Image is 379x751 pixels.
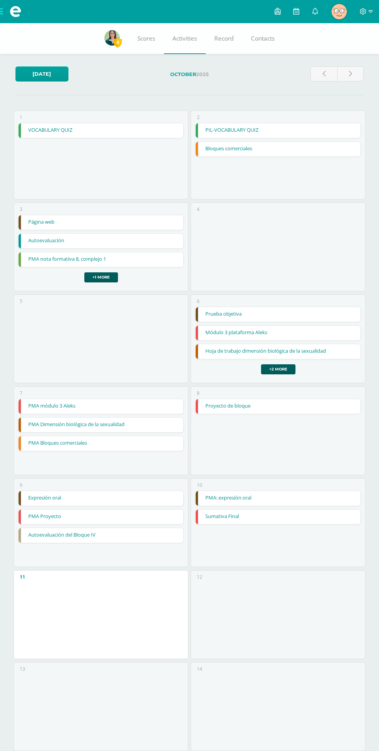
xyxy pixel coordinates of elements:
[214,34,234,42] span: Record
[18,233,183,249] div: Autoevaluación | Homework
[195,491,360,506] div: PMA: expresión oral | Homework
[129,23,164,54] a: Scores
[164,23,206,54] a: Activities
[172,34,197,42] span: Activities
[20,574,25,580] div: 11
[195,325,360,341] div: Módulo 3 plataforma Aleks | Homework
[84,272,118,282] a: +1 more
[20,114,22,121] div: 1
[196,399,360,414] a: Proyecto de bloque
[18,491,183,506] div: Expresión oral | Homework
[195,509,360,525] div: Sumativa Final | Homework
[19,436,183,451] a: PMA Bloques comerciales
[20,206,22,212] div: 3
[18,215,183,230] div: Página web | Homework
[195,141,360,157] div: Bloques comerciales | Homework
[75,66,305,82] label: 2025
[19,510,183,524] a: PMA Proyecto
[104,30,120,46] img: a455c306de6069b1bdf364ebb330bb77.png
[18,252,183,267] div: PMA nota formativa 8, complejo 1 | Homework
[197,390,200,396] div: 8
[20,482,22,488] div: 9
[19,215,183,230] a: Página web
[242,23,283,54] a: Contacts
[18,528,183,543] div: Autoevaluación del Bloque IV | Homework
[195,123,360,138] div: PIL-VOCABULARY QUIZ | Homework
[19,234,183,248] a: Autoevaluación
[196,307,360,322] a: Prueba objetiva
[196,326,360,340] a: Módulo 3 plataforma Aleks
[196,142,360,156] a: Bloques comerciales
[196,491,360,506] a: PMA: expresión oral
[18,399,183,414] div: PMA módulo 3 Aleks | Homework
[19,491,183,506] a: Expresión oral
[137,34,155,42] span: Scores
[113,37,122,47] span: 4
[18,509,183,525] div: PMA Proyecto | Homework
[19,528,183,543] a: Autoevaluación del Bloque IV
[197,298,200,304] div: 6
[197,666,202,672] div: 14
[195,307,360,322] div: Prueba objetiva | Homework
[19,399,183,414] a: PMA módulo 3 Aleks
[196,344,360,359] a: Hoja de trabajo dimensión biológica de la sexualidad
[197,574,202,580] div: 12
[19,418,183,432] a: PMA Dimensión biológica de la sexualidad
[331,4,347,19] img: d9c7b72a65e1800de1590e9465332ea1.png
[195,399,360,414] div: Proyecto de bloque | Homework
[196,123,360,138] a: PIL-VOCABULARY QUIZ
[197,206,200,212] div: 4
[20,390,22,396] div: 7
[19,123,183,138] a: VOCABULARY QUIZ
[196,510,360,524] a: Sumativa Final
[19,252,183,267] a: PMA nota formativa 8, complejo 1
[206,23,242,54] a: Record
[197,482,202,488] div: 10
[20,666,25,672] div: 13
[261,364,295,374] a: +2 more
[251,34,275,42] span: Contacts
[18,123,183,138] div: VOCABULARY QUIZ | Homework
[195,344,360,359] div: Hoja de trabajo dimensión biológica de la sexualidad | Homework
[20,298,22,304] div: 5
[15,66,68,82] a: [DATE]
[18,436,183,451] div: PMA Bloques comerciales | Homework
[197,114,200,121] div: 2
[170,71,196,77] strong: October
[18,417,183,433] div: PMA Dimensión biológica de la sexualidad | Homework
